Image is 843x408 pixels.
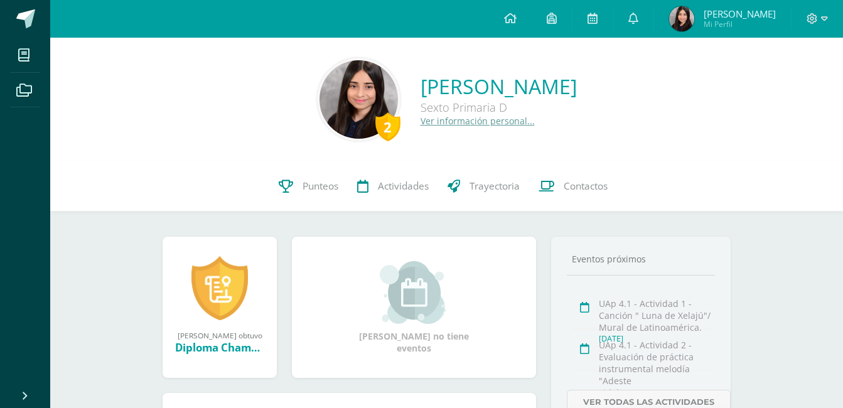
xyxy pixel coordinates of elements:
span: Punteos [303,180,338,193]
div: UAp 4.1 - Actividad 1 - Canción " Luna de Xelajú"/ Mural de Latinoamérica. [599,298,711,333]
div: [PERSON_NAME] obtuvo [175,330,264,340]
div: UAp 4.1 - Actividad 2 - Evaluación de práctica instrumental melodía "Adeste Fideles"/[PERSON_NAME] [599,339,711,399]
div: 2 [375,112,400,141]
div: Diploma Champagnat [175,340,264,355]
a: [PERSON_NAME] [421,73,577,100]
div: Sexto Primaria D [421,100,577,115]
img: event_small.png [380,261,448,324]
a: Punteos [269,161,348,212]
span: Actividades [378,180,429,193]
a: Ver información personal... [421,115,535,127]
span: Trayectoria [470,180,520,193]
span: [PERSON_NAME] [704,8,776,20]
div: [PERSON_NAME] no tiene eventos [352,261,477,354]
div: Eventos próximos [567,253,715,265]
span: Mi Perfil [704,19,776,30]
a: Actividades [348,161,438,212]
a: Contactos [529,161,617,212]
img: a8abb4b2d238d57baacf151602ecdc9a.png [669,6,694,31]
a: Trayectoria [438,161,529,212]
span: Contactos [564,180,608,193]
img: e41cff60602d2399133b7aec29d65f88.png [319,60,398,139]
